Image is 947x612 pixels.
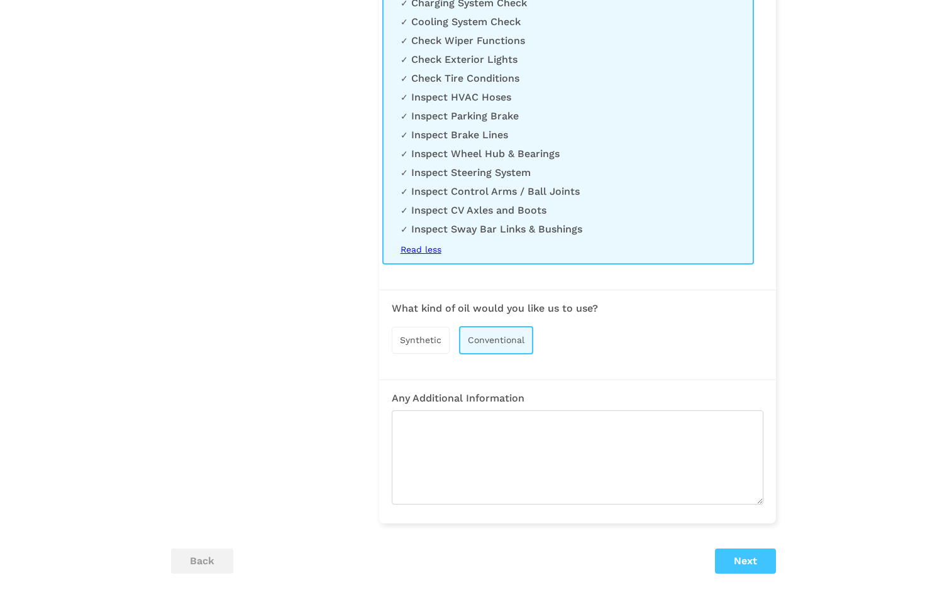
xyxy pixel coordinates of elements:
[401,204,736,217] li: Inspect CV Axles and Boots
[401,129,736,141] li: Inspect Brake Lines
[401,167,736,179] li: Inspect Steering System
[392,393,763,404] h3: Any Additional Information
[401,185,736,198] li: Inspect Control Arms / Ball Joints
[401,53,736,66] li: Check Exterior Lights
[401,223,736,236] li: Inspect Sway Bar Links & Bushings
[171,549,233,574] button: back
[715,549,776,574] button: Next
[401,16,736,28] li: Cooling System Check
[468,335,524,345] span: Conventional
[401,244,441,254] span: Read less
[401,110,736,123] li: Inspect Parking Brake
[400,335,441,345] span: Synthetic
[401,35,736,47] li: Check Wiper Functions
[392,303,763,314] h3: What kind of oil would you like us to use?
[401,72,736,85] li: Check Tire Conditions
[401,91,736,104] li: Inspect HVAC Hoses
[401,148,736,160] li: Inspect Wheel Hub & Bearings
